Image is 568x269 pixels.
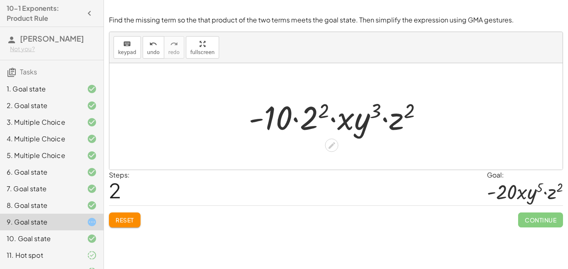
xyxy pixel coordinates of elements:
[109,178,121,203] span: 2
[170,39,178,49] i: redo
[109,212,141,227] button: Reset
[7,134,74,144] div: 4. Multiple Choice
[109,15,563,25] p: Find the missing term so the that product of the two terms meets the goal state. Then simplify th...
[168,49,180,55] span: redo
[7,184,74,194] div: 7. Goal state
[7,217,74,227] div: 9. Goal state
[87,134,97,144] i: Task finished and correct.
[143,36,164,59] button: undoundo
[164,36,184,59] button: redoredo
[325,139,338,152] div: Edit math
[118,49,136,55] span: keypad
[147,49,160,55] span: undo
[7,167,74,177] div: 6. Goal state
[7,3,82,23] h4: 10-1 Exponents: Product Rule
[87,234,97,244] i: Task finished and correct.
[87,184,97,194] i: Task finished and correct.
[20,34,84,43] span: [PERSON_NAME]
[7,117,74,127] div: 3. Multiple Choice
[87,200,97,210] i: Task finished and correct.
[487,170,563,180] div: Goal:
[123,39,131,49] i: keyboard
[87,101,97,111] i: Task finished and correct.
[186,36,219,59] button: fullscreen
[87,84,97,94] i: Task finished and correct.
[109,170,130,179] label: Steps:
[114,36,141,59] button: keyboardkeypad
[7,250,74,260] div: 11. Hot spot
[7,84,74,94] div: 1. Goal state
[20,67,37,76] span: Tasks
[7,200,74,210] div: 8. Goal state
[87,250,97,260] i: Task finished and part of it marked as correct.
[87,151,97,160] i: Task finished and correct.
[116,216,134,224] span: Reset
[7,101,74,111] div: 2. Goal state
[149,39,157,49] i: undo
[7,234,74,244] div: 10. Goal state
[87,167,97,177] i: Task finished and correct.
[7,151,74,160] div: 5. Multiple Choice
[10,45,97,53] div: Not you?
[190,49,215,55] span: fullscreen
[87,117,97,127] i: Task finished and correct.
[87,217,97,227] i: Task started.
